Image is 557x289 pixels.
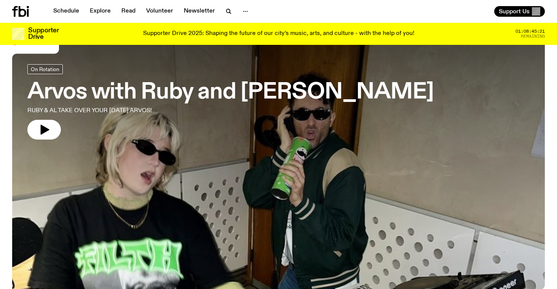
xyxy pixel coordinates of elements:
span: On Rotation [31,66,59,72]
p: RUBY & AL TAKE OVER YOUR [DATE] ARVOS! [27,106,222,115]
a: Newsletter [179,6,220,17]
span: 01:08:45:21 [516,29,545,33]
h3: Arvos with Ruby and [PERSON_NAME] [27,82,434,103]
a: Volunteer [142,6,178,17]
span: Support Us [499,8,530,15]
h3: Supporter Drive [28,27,59,40]
span: On Air [25,39,50,46]
a: Read [117,6,140,17]
a: Schedule [49,6,84,17]
p: Supporter Drive 2025: Shaping the future of our city’s music, arts, and culture - with the help o... [143,30,414,37]
button: Support Us [494,6,545,17]
a: On Rotation [27,64,63,74]
a: Arvos with Ruby and [PERSON_NAME]RUBY & AL TAKE OVER YOUR [DATE] ARVOS! [27,64,434,140]
span: Remaining [521,34,545,38]
a: Explore [85,6,115,17]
